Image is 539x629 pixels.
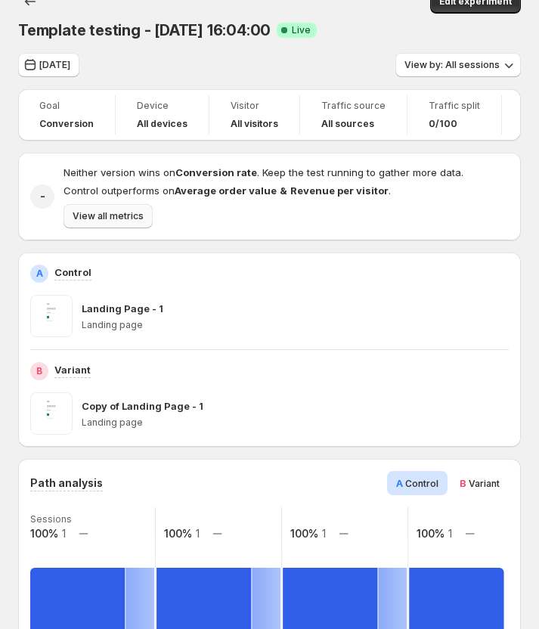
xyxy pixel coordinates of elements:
span: View all metrics [73,210,144,222]
h3: Path analysis [30,476,103,491]
span: Visitor [231,100,278,112]
p: Landing Page - 1 [82,301,163,316]
a: Traffic split0/100 [429,98,480,132]
span: Control outperforms on . [64,184,391,197]
img: Landing Page - 1 [30,295,73,337]
h2: B [36,365,42,377]
button: [DATE] [18,53,79,77]
span: Goal [39,100,94,112]
button: View by: All sessions [395,53,521,77]
span: 0/100 [429,118,457,130]
text: 1 [448,527,452,540]
span: A [396,477,403,489]
span: View by: All sessions [404,59,500,71]
a: DeviceAll devices [137,98,187,132]
span: Template testing - [DATE] 16:04:00 [18,21,271,39]
span: Variant [469,478,500,489]
a: Traffic sourceAll sources [321,98,386,132]
h2: A [36,268,43,280]
span: Traffic split [429,100,480,112]
p: Copy of Landing Page - 1 [82,398,203,414]
strong: Conversion rate [175,166,257,178]
text: 1 [62,527,66,540]
span: [DATE] [39,59,70,71]
span: Conversion [39,118,94,130]
p: Landing page [82,417,509,429]
p: Variant [54,362,91,377]
text: Sessions [30,513,72,525]
span: Control [405,478,438,489]
text: 1 [322,527,326,540]
span: Live [292,24,311,36]
h4: All devices [137,118,187,130]
h2: - [40,189,45,204]
span: Neither version wins on . Keep the test running to gather more data. [64,166,463,178]
img: Copy of Landing Page - 1 [30,392,73,435]
strong: Average order value [175,184,277,197]
h4: All sources [321,118,374,130]
strong: & [280,184,287,197]
span: B [460,477,466,489]
strong: Revenue per visitor [290,184,389,197]
p: Control [54,265,91,280]
text: 100% [417,527,445,540]
p: Landing page [82,319,509,331]
h4: All visitors [231,118,278,130]
button: View all metrics [64,204,153,228]
text: 100% [290,527,318,540]
span: Device [137,100,187,112]
text: 100% [164,527,192,540]
a: VisitorAll visitors [231,98,278,132]
a: GoalConversion [39,98,94,132]
text: 100% [30,527,58,540]
text: 1 [196,527,200,540]
span: Traffic source [321,100,386,112]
